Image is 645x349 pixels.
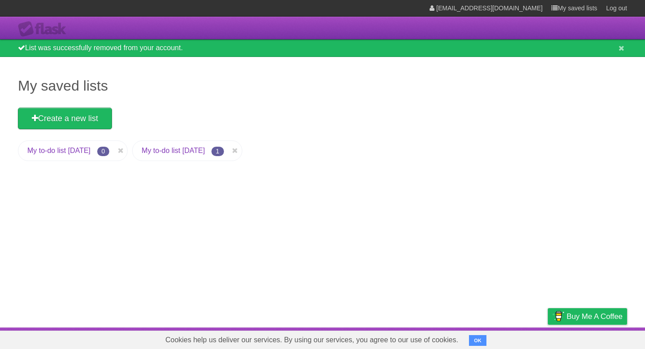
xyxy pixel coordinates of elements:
[18,21,72,37] div: Flask
[506,330,525,347] a: Terms
[18,75,627,96] h1: My saved lists
[469,335,486,346] button: OK
[142,147,205,154] a: My to-do list [DATE]
[536,330,559,347] a: Privacy
[429,330,447,347] a: About
[552,309,564,324] img: Buy me a coffee
[571,330,627,347] a: Suggest a feature
[548,308,627,325] a: Buy me a coffee
[211,147,224,156] span: 1
[567,309,623,324] span: Buy me a coffee
[97,147,110,156] span: 0
[156,331,467,349] span: Cookies help us deliver our services. By using our services, you agree to our use of cookies.
[18,108,112,129] a: Create a new list
[458,330,494,347] a: Developers
[27,147,90,154] a: My to-do list [DATE]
